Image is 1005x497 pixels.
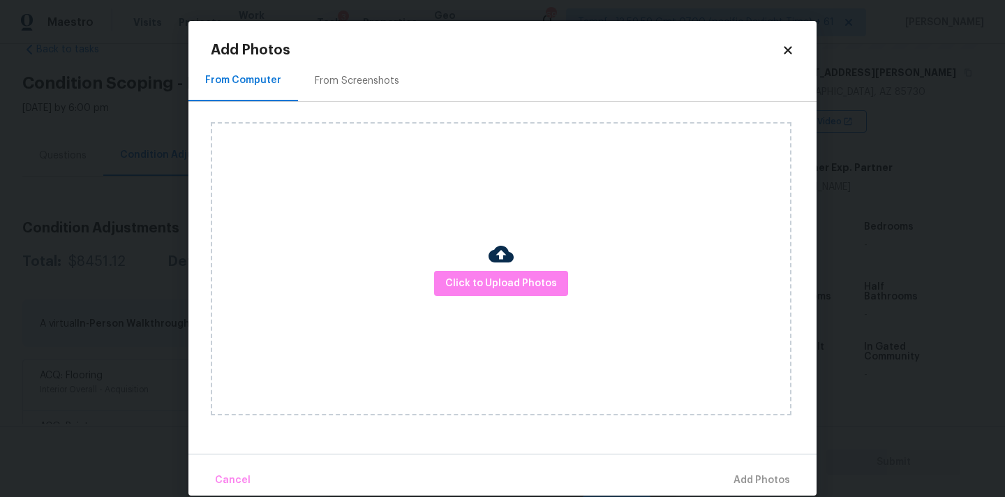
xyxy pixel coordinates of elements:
img: Cloud Upload Icon [489,242,514,267]
div: From Screenshots [315,74,399,88]
span: Click to Upload Photos [445,275,557,292]
button: Cancel [209,466,256,496]
h2: Add Photos [211,43,782,57]
div: From Computer [205,73,281,87]
button: Click to Upload Photos [434,271,568,297]
span: Cancel [215,472,251,489]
